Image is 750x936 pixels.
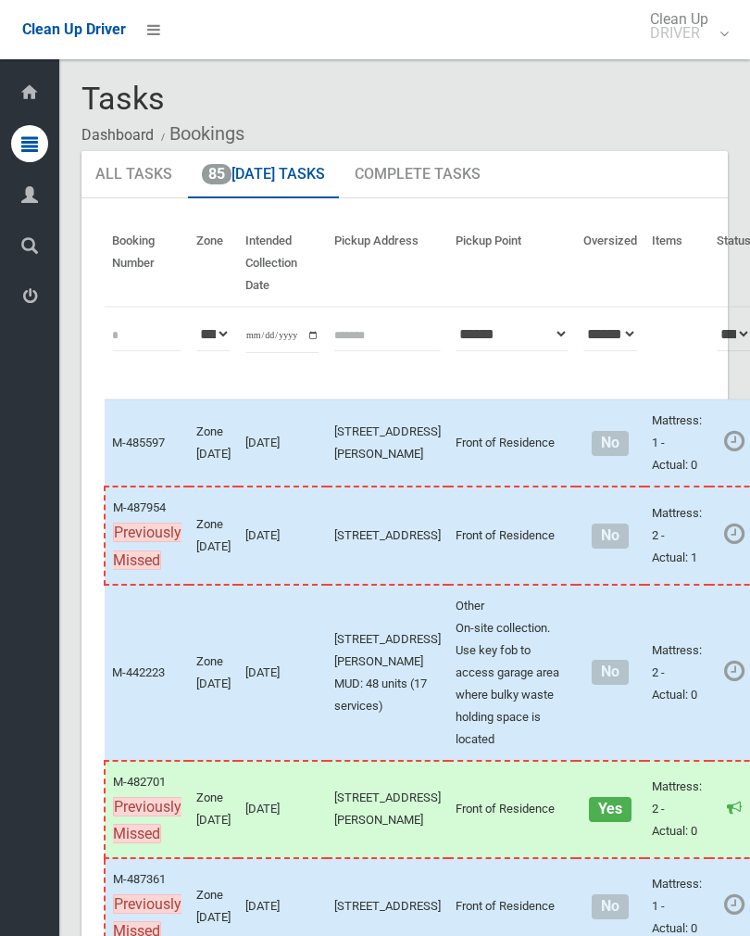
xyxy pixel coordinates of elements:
td: Front of Residence [448,399,576,487]
td: Mattress: 2 - Actual: 0 [644,761,709,858]
h4: Normal sized [583,436,637,451]
h4: Normal sized [583,528,637,544]
span: Yes [589,797,631,822]
td: M-487954 [105,487,189,584]
i: Booking awaiting collection. Mark as collected or report issues to complete task. [724,522,744,546]
td: M-485597 [105,399,189,487]
a: 85[DATE] Tasks [188,151,339,199]
td: [STREET_ADDRESS][PERSON_NAME] [327,399,448,487]
span: Clean Up [641,12,727,40]
span: Previously Missed [113,797,181,844]
td: [DATE] [238,399,327,487]
span: No [592,894,628,919]
span: No [592,431,628,456]
td: M-442223 [105,585,189,761]
th: Intended Collection Date [238,221,327,307]
td: [STREET_ADDRESS] [327,487,448,584]
th: Pickup Address [327,221,448,307]
span: Previously Missed [113,523,181,570]
h4: Normal sized [583,664,637,680]
li: Bookings [156,117,244,151]
td: Zone [DATE] [189,487,238,584]
td: [DATE] [238,585,327,761]
td: [DATE] [238,761,327,858]
th: Zone [189,221,238,307]
td: M-482701 [105,761,189,858]
td: [DATE] [238,487,327,584]
td: Zone [DATE] [189,585,238,761]
h4: Oversized [583,802,637,817]
i: Booking awaiting collection. Mark as collected or report issues to complete task. [724,429,744,453]
h4: Normal sized [583,899,637,915]
th: Items [644,221,709,307]
a: Dashboard [81,126,154,144]
td: Mattress: 1 - Actual: 0 [644,399,709,487]
td: Front of Residence [448,761,576,858]
td: [STREET_ADDRESS][PERSON_NAME] [327,761,448,858]
th: Booking Number [105,221,189,307]
i: Booking awaiting collection. Mark as collected or report issues to complete task. [724,892,744,917]
td: Zone [DATE] [189,761,238,858]
th: Oversized [576,221,644,307]
span: Clean Up Driver [22,20,126,38]
span: 85 [202,164,231,184]
td: Zone [DATE] [189,399,238,487]
td: Front of Residence [448,487,576,584]
th: Pickup Point [448,221,576,307]
td: Mattress: 2 - Actual: 0 [644,585,709,761]
span: Tasks [81,80,165,117]
span: No [592,660,628,685]
small: DRIVER [650,26,708,40]
span: No [592,524,628,549]
a: All Tasks [81,151,186,199]
td: Other On-site collection. Use key fob to access garage area where bulky waste holding space is lo... [448,585,576,761]
a: Complete Tasks [341,151,494,199]
td: [STREET_ADDRESS][PERSON_NAME] MUD: 48 units (17 services) [327,585,448,761]
i: Booking awaiting collection. Mark as collected or report issues to complete task. [724,659,744,683]
a: Clean Up Driver [22,16,126,44]
td: Mattress: 2 - Actual: 1 [644,487,709,584]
